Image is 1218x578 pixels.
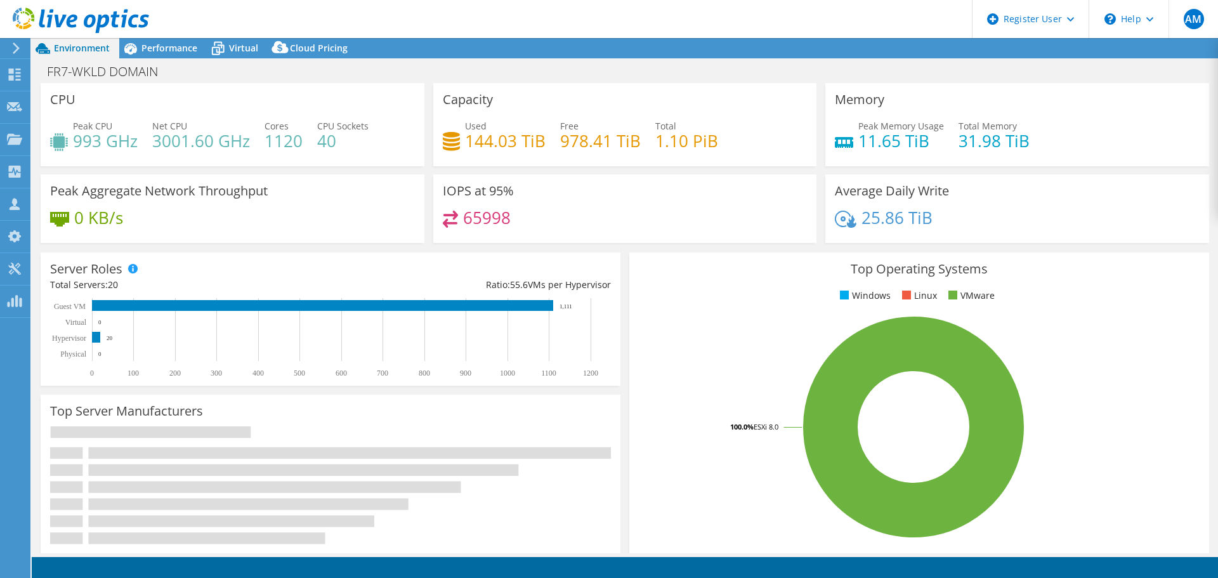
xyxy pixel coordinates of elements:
h4: 11.65 TiB [858,134,944,148]
text: 500 [294,369,305,378]
text: 400 [252,369,264,378]
h4: 144.03 TiB [465,134,546,148]
h4: 1.10 PiB [655,134,718,148]
span: AM [1184,9,1204,29]
text: Guest VM [54,302,86,311]
text: 0 [98,351,101,357]
h4: 3001.60 GHz [152,134,250,148]
text: 200 [169,369,181,378]
span: Peak Memory Usage [858,120,944,132]
text: 1,111 [560,303,572,310]
h3: Top Operating Systems [639,262,1200,276]
h3: Peak Aggregate Network Throughput [50,184,268,198]
h4: 40 [317,134,369,148]
text: 1100 [541,369,556,378]
li: VMware [945,289,995,303]
text: Hypervisor [52,334,86,343]
span: Virtual [229,42,258,54]
text: 600 [336,369,347,378]
h3: Server Roles [50,262,122,276]
span: Cloud Pricing [290,42,348,54]
h4: 0 KB/s [74,211,123,225]
h3: Capacity [443,93,493,107]
span: CPU Sockets [317,120,369,132]
li: Linux [899,289,937,303]
span: Used [465,120,487,132]
h3: CPU [50,93,75,107]
text: Virtual [65,318,87,327]
h4: 978.41 TiB [560,134,641,148]
text: 1000 [500,369,515,378]
tspan: 100.0% [730,422,754,431]
text: 0 [98,319,101,325]
h3: Average Daily Write [835,184,949,198]
text: 900 [460,369,471,378]
span: Total Memory [959,120,1017,132]
span: Total [655,120,676,132]
h4: 65998 [463,211,511,225]
span: Cores [265,120,289,132]
li: Windows [837,289,891,303]
text: 1200 [583,369,598,378]
text: 0 [90,369,94,378]
span: Performance [141,42,197,54]
h4: 993 GHz [73,134,138,148]
h4: 25.86 TiB [861,211,933,225]
div: Total Servers: [50,278,331,292]
span: Free [560,120,579,132]
h1: FR7-WKLD DOMAIN [41,65,178,79]
tspan: ESXi 8.0 [754,422,778,431]
h3: Memory [835,93,884,107]
text: 700 [377,369,388,378]
div: Ratio: VMs per Hypervisor [331,278,611,292]
svg: \n [1104,13,1116,25]
span: Net CPU [152,120,187,132]
h3: Top Server Manufacturers [50,404,203,418]
span: Peak CPU [73,120,112,132]
text: 20 [107,335,113,341]
span: 20 [108,279,118,291]
span: 55.6 [510,279,528,291]
text: 800 [419,369,430,378]
h3: IOPS at 95% [443,184,514,198]
text: 300 [211,369,222,378]
text: Physical [60,350,86,358]
text: 100 [128,369,139,378]
h4: 31.98 TiB [959,134,1030,148]
h4: 1120 [265,134,303,148]
span: Environment [54,42,110,54]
